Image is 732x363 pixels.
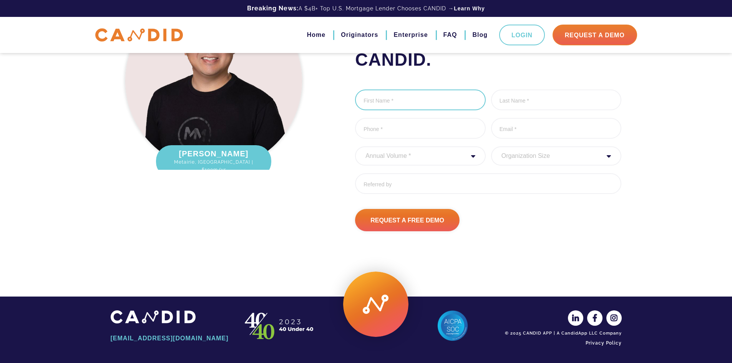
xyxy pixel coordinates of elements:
[355,90,486,110] input: First Name *
[341,28,378,41] a: Originators
[393,28,428,41] a: Enterprise
[355,173,621,194] input: Referred by
[111,332,230,345] a: [EMAIL_ADDRESS][DOMAIN_NAME]
[499,25,545,45] a: Login
[355,209,460,231] input: Request A Free Demo
[111,310,196,323] img: CANDID APP
[454,5,485,12] a: Learn Why
[307,28,325,41] a: Home
[553,25,637,45] a: Request A Demo
[164,158,264,174] span: Metairie, [GEOGRAPHIC_DATA] | $100m/yr
[503,330,622,336] div: © 2025 CANDID APP | A CandidApp LLC Company
[156,145,271,177] div: [PERSON_NAME]
[247,5,299,12] b: Breaking News:
[437,310,468,341] img: AICPA SOC 2
[491,118,622,139] input: Email *
[241,310,318,341] img: CANDID APP
[491,90,622,110] input: Last Name *
[355,118,486,139] input: Phone *
[472,28,488,41] a: Blog
[95,28,183,42] img: CANDID APP
[503,336,622,350] a: Privacy Policy
[443,28,457,41] a: FAQ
